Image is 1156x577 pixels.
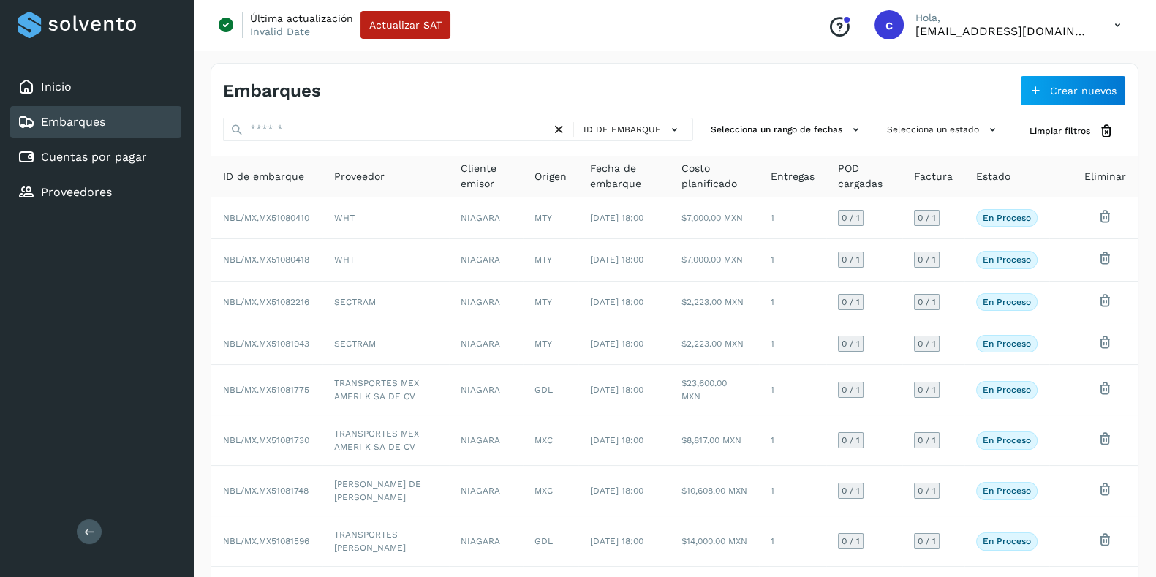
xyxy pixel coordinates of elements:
[449,415,523,466] td: NIAGARA
[10,176,181,208] div: Proveedores
[590,435,643,445] span: [DATE] 18:00
[670,466,759,516] td: $10,608.00 MXN
[449,323,523,365] td: NIAGARA
[590,297,643,307] span: [DATE] 18:00
[670,323,759,365] td: $2,223.00 MXN
[983,297,1031,307] p: En proceso
[771,169,815,184] span: Entregas
[842,486,860,495] span: 0 / 1
[322,323,449,365] td: SECTRAM
[842,339,860,348] span: 0 / 1
[322,197,449,239] td: WHT
[590,385,643,395] span: [DATE] 18:00
[523,365,578,415] td: GDL
[842,255,860,264] span: 0 / 1
[976,169,1010,184] span: Estado
[590,536,643,546] span: [DATE] 18:00
[322,282,449,323] td: SECTRAM
[449,197,523,239] td: NIAGARA
[759,323,826,365] td: 1
[223,339,309,349] span: NBL/MX.MX51081943
[223,385,309,395] span: NBL/MX.MX51081775
[449,365,523,415] td: NIAGARA
[983,213,1031,223] p: En proceso
[322,239,449,281] td: WHT
[41,115,105,129] a: Embarques
[223,536,309,546] span: NBL/MX.MX51081596
[449,466,523,516] td: NIAGARA
[759,282,826,323] td: 1
[322,516,449,567] td: TRANSPORTES [PERSON_NAME]
[583,123,661,136] span: ID de embarque
[918,486,936,495] span: 0 / 1
[918,255,936,264] span: 0 / 1
[918,339,936,348] span: 0 / 1
[670,239,759,281] td: $7,000.00 MXN
[681,161,747,192] span: Costo planificado
[41,185,112,199] a: Proveedores
[881,118,1006,142] button: Selecciona un estado
[590,161,657,192] span: Fecha de embarque
[534,169,567,184] span: Origen
[590,213,643,223] span: [DATE] 18:00
[670,282,759,323] td: $2,223.00 MXN
[223,213,309,223] span: NBL/MX.MX51080410
[759,466,826,516] td: 1
[523,466,578,516] td: MXC
[1018,118,1126,145] button: Limpiar filtros
[322,365,449,415] td: TRANSPORTES MEX AMERI K SA DE CV
[322,415,449,466] td: TRANSPORTES MEX AMERI K SA DE CV
[590,254,643,265] span: [DATE] 18:00
[983,254,1031,265] p: En proceso
[983,486,1031,496] p: En proceso
[914,169,953,184] span: Factura
[523,282,578,323] td: MTY
[842,298,860,306] span: 0 / 1
[759,197,826,239] td: 1
[223,435,309,445] span: NBL/MX.MX51081730
[250,12,353,25] p: Última actualización
[523,323,578,365] td: MTY
[322,466,449,516] td: [PERSON_NAME] DE [PERSON_NAME]
[223,254,309,265] span: NBL/MX.MX51080418
[449,282,523,323] td: NIAGARA
[1020,75,1126,106] button: Crear nuevos
[1030,124,1090,137] span: Limpiar filtros
[705,118,869,142] button: Selecciona un rango de fechas
[670,365,759,415] td: $23,600.00 MXN
[523,516,578,567] td: GDL
[759,239,826,281] td: 1
[842,214,860,222] span: 0 / 1
[918,436,936,445] span: 0 / 1
[842,436,860,445] span: 0 / 1
[918,214,936,222] span: 0 / 1
[449,239,523,281] td: NIAGARA
[983,536,1031,546] p: En proceso
[579,119,687,140] button: ID de embarque
[759,415,826,466] td: 1
[918,385,936,394] span: 0 / 1
[250,25,310,38] p: Invalid Date
[369,20,442,30] span: Actualizar SAT
[918,537,936,546] span: 0 / 1
[41,80,72,94] a: Inicio
[461,161,511,192] span: Cliente emisor
[41,150,147,164] a: Cuentas por pagar
[523,197,578,239] td: MTY
[918,298,936,306] span: 0 / 1
[10,106,181,138] div: Embarques
[842,537,860,546] span: 0 / 1
[759,516,826,567] td: 1
[523,415,578,466] td: MXC
[670,197,759,239] td: $7,000.00 MXN
[915,24,1091,38] p: calbor@niagarawater.com
[1084,169,1126,184] span: Eliminar
[670,415,759,466] td: $8,817.00 MXN
[983,435,1031,445] p: En proceso
[223,486,309,496] span: NBL/MX.MX51081748
[223,169,304,184] span: ID de embarque
[223,297,309,307] span: NBL/MX.MX51082216
[983,339,1031,349] p: En proceso
[590,339,643,349] span: [DATE] 18:00
[590,486,643,496] span: [DATE] 18:00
